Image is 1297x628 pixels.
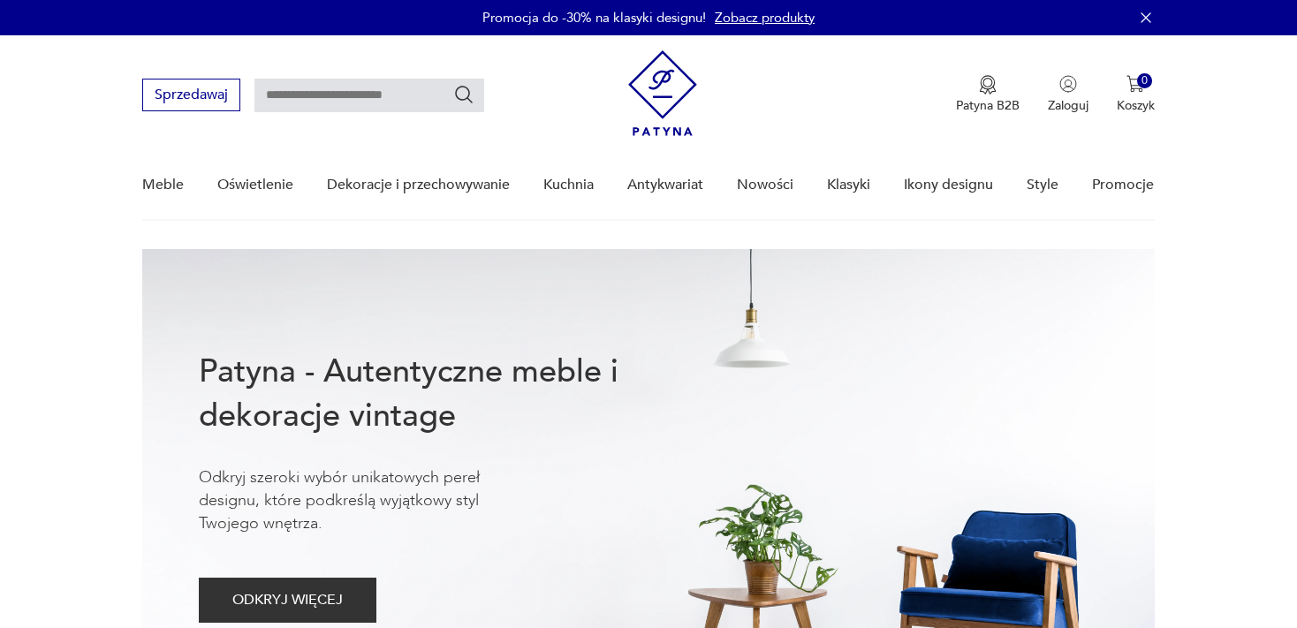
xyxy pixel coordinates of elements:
[142,79,240,111] button: Sprzedawaj
[217,151,293,219] a: Oświetlenie
[628,50,697,136] img: Patyna - sklep z meblami i dekoracjami vintage
[1126,75,1144,93] img: Ikona koszyka
[543,151,594,219] a: Kuchnia
[199,350,676,438] h1: Patyna - Autentyczne meble i dekoracje vintage
[827,151,870,219] a: Klasyki
[482,9,706,26] p: Promocja do -30% na klasyki designu!
[142,151,184,219] a: Meble
[956,97,1020,114] p: Patyna B2B
[956,75,1020,114] a: Ikona medaluPatyna B2B
[715,9,815,26] a: Zobacz produkty
[199,595,376,608] a: ODKRYJ WIĘCEJ
[453,84,474,105] button: Szukaj
[1048,75,1088,114] button: Zaloguj
[199,466,535,535] p: Odkryj szeroki wybór unikatowych pereł designu, które podkreślą wyjątkowy styl Twojego wnętrza.
[1117,75,1155,114] button: 0Koszyk
[1027,151,1058,219] a: Style
[1092,151,1154,219] a: Promocje
[1117,97,1155,114] p: Koszyk
[627,151,703,219] a: Antykwariat
[737,151,793,219] a: Nowości
[1048,97,1088,114] p: Zaloguj
[1059,75,1077,93] img: Ikonka użytkownika
[956,75,1020,114] button: Patyna B2B
[1137,73,1152,88] div: 0
[904,151,993,219] a: Ikony designu
[327,151,510,219] a: Dekoracje i przechowywanie
[979,75,997,95] img: Ikona medalu
[199,578,376,623] button: ODKRYJ WIĘCEJ
[142,90,240,102] a: Sprzedawaj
